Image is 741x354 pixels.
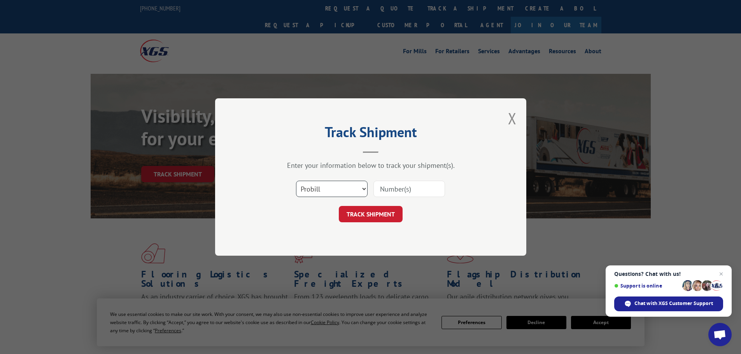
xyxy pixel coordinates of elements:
[508,108,517,129] button: Close modal
[254,161,487,170] div: Enter your information below to track your shipment(s).
[634,300,713,307] span: Chat with XGS Customer Support
[373,181,445,197] input: Number(s)
[716,269,726,279] span: Close chat
[614,271,723,277] span: Questions? Chat with us!
[614,283,680,289] span: Support is online
[708,323,732,346] div: Open chat
[614,296,723,311] div: Chat with XGS Customer Support
[339,206,403,222] button: TRACK SHIPMENT
[254,127,487,141] h2: Track Shipment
